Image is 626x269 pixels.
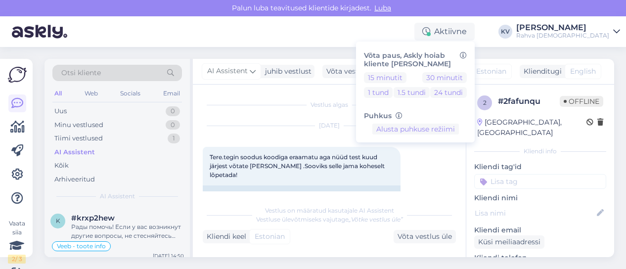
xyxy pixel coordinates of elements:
div: Kõik [54,161,69,171]
span: #krxp2hew [71,214,115,223]
span: Tere.tegin soodus koodiga eraamatu aga nüüd test kuud järjest võtate [PERSON_NAME] .Sooviks selle... [210,153,386,179]
div: Email [161,87,182,100]
h6: Puhkus [364,112,467,120]
span: AI Assistent [100,192,135,201]
div: # 2fafunqu [498,95,560,107]
p: Kliendi nimi [474,193,606,203]
div: 1 [168,134,180,143]
span: k [56,217,60,224]
div: [GEOGRAPHIC_DATA], [GEOGRAPHIC_DATA] [477,117,586,138]
div: Vestlus algas [203,100,456,109]
h6: Võta paus, Askly hoiab kliente [PERSON_NAME] [364,51,467,68]
div: Klienditugi [520,66,562,77]
p: Kliendi tag'id [474,162,606,172]
span: Offline [560,96,603,107]
a: [PERSON_NAME]Rahva [DEMOGRAPHIC_DATA] [516,24,620,40]
div: 0 [166,106,180,116]
input: Lisa nimi [475,208,595,219]
div: [DATE] 14:50 [153,252,184,260]
p: Kliendi email [474,225,606,235]
span: Vestluse ülevõtmiseks vajutage [256,216,403,223]
div: juhib vestlust [261,66,312,77]
div: Web [83,87,100,100]
button: 15 minutit [364,72,406,83]
span: 2 [483,99,487,106]
span: Estonian [255,231,285,242]
div: Võta vestlus üle [322,65,385,78]
div: Arhiveeritud [54,175,95,184]
span: AI Assistent [207,66,248,77]
div: 2 / 3 [8,255,26,264]
div: [DATE] [203,121,456,130]
button: 1 tund [364,87,393,98]
div: Rahva [DEMOGRAPHIC_DATA] [516,32,609,40]
span: Estonian [476,66,506,77]
div: AI Assistent [54,147,95,157]
button: 24 tundi [430,87,467,98]
button: 1.5 tundi [394,87,430,98]
p: Kliendi telefon [474,253,606,263]
div: Minu vestlused [54,120,103,130]
span: Luba [371,3,394,12]
div: Рады помочь! Если у вас возникнут другие вопросы, не стесняйтесь обращаться. [71,223,184,240]
div: Kliendi keel [203,231,246,242]
span: Otsi kliente [61,68,101,78]
div: Tiimi vestlused [54,134,103,143]
div: Vaata siia [8,219,26,264]
span: Vestlus on määratud kasutajale AI Assistent [265,207,394,214]
div: Kliendi info [474,147,606,156]
div: 0 [166,120,180,130]
div: All [52,87,64,100]
div: KV [498,25,512,39]
button: Alusta puhkuse režiimi [372,124,459,134]
div: Socials [118,87,142,100]
div: Võta vestlus üle [394,230,456,243]
div: [PERSON_NAME] [516,24,609,32]
i: „Võtke vestlus üle” [349,216,403,223]
span: Veeb - toote info [57,243,106,249]
div: Aktiivne [414,23,475,41]
input: Lisa tag [474,174,606,189]
div: Tere.tegin I made an e-book with a discount code, but now you're charging full price for months i... [203,185,401,220]
div: Uus [54,106,67,116]
span: English [570,66,596,77]
button: 30 minutit [422,72,467,83]
img: Askly Logo [8,67,27,83]
div: Küsi meiliaadressi [474,235,544,249]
